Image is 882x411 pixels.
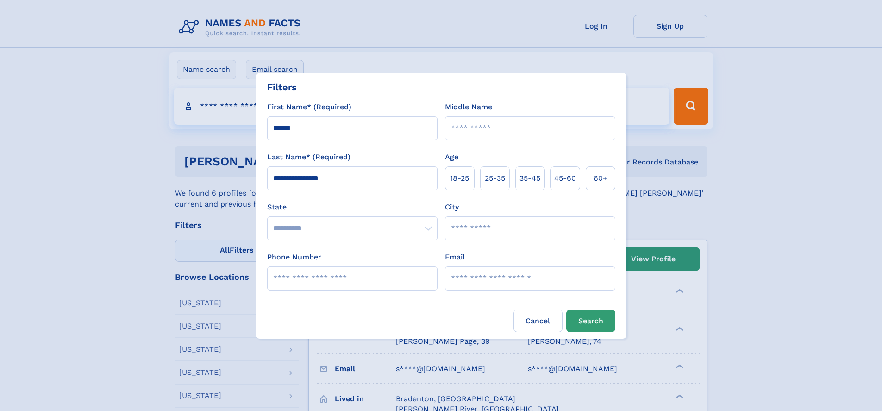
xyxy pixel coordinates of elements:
div: Filters [267,80,297,94]
label: Email [445,252,465,263]
span: 60+ [594,173,607,184]
span: 45‑60 [554,173,576,184]
span: 25‑35 [485,173,505,184]
label: Age [445,152,458,163]
label: City [445,202,459,213]
button: Search [566,310,615,332]
span: 35‑45 [519,173,540,184]
label: State [267,202,438,213]
label: Last Name* (Required) [267,152,350,163]
label: First Name* (Required) [267,101,351,113]
label: Cancel [513,310,563,332]
label: Phone Number [267,252,321,263]
label: Middle Name [445,101,492,113]
span: 18‑25 [450,173,469,184]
